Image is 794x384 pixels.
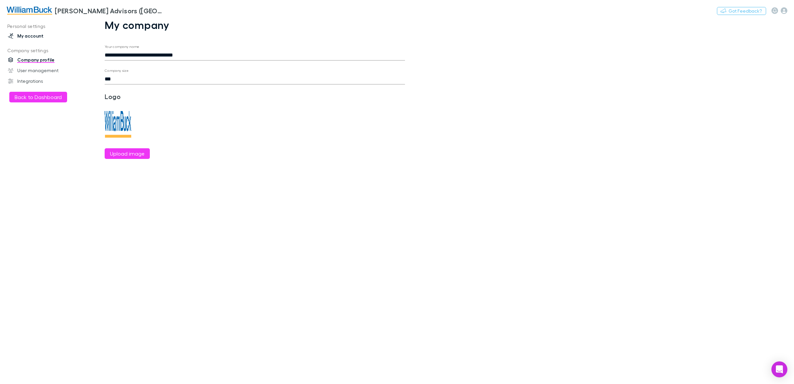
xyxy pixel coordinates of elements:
img: William Buck Advisors (WA) Pty Ltd's Logo [7,7,52,15]
button: Back to Dashboard [9,92,67,102]
button: Got Feedback? [717,7,766,15]
h3: Logo [105,92,205,100]
a: [PERSON_NAME] Advisors ([GEOGRAPHIC_DATA]) Pty Ltd [3,3,169,19]
h3: [PERSON_NAME] Advisors ([GEOGRAPHIC_DATA]) Pty Ltd [55,7,165,15]
div: Open Intercom Messenger [771,361,787,377]
img: Preview [105,111,131,138]
h1: My company [105,19,405,31]
a: Integrations [1,76,94,86]
a: Company profile [1,55,94,65]
label: Your company name [105,44,140,49]
p: Personal settings [1,22,94,31]
a: My account [1,31,94,41]
a: User management [1,65,94,76]
label: Company size [105,68,129,73]
p: Company settings [1,47,94,55]
label: Upload image [110,150,145,158]
button: Upload image [105,148,150,159]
